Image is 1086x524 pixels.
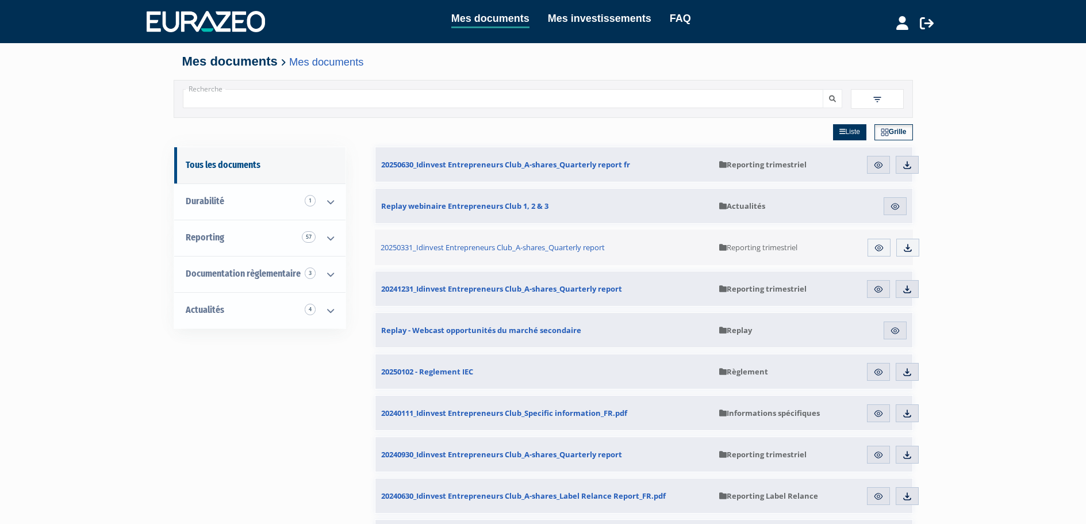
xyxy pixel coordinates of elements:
[174,220,346,256] a: Reporting 57
[719,408,820,418] span: Informations spécifiques
[874,243,884,253] img: eye.svg
[381,201,548,211] span: Replay webinaire Entrepreneurs Club 1, 2 & 3
[719,159,807,170] span: Reporting trimestriel
[183,89,823,108] input: Recherche
[174,256,346,292] a: Documentation règlementaire 3
[289,56,363,68] a: Mes documents
[305,304,316,315] span: 4
[174,147,346,183] a: Tous les documents
[719,449,807,460] span: Reporting trimestriel
[174,292,346,328] a: Actualités 4
[381,159,630,170] span: 20250630_Idinvest Entrepreneurs Club_A-shares_Quarterly report fr
[873,491,884,502] img: eye.svg
[670,10,691,26] a: FAQ
[902,160,912,170] img: download.svg
[833,124,866,140] a: Liste
[873,367,884,377] img: eye.svg
[375,396,713,430] a: 20240111_Idinvest Entrepreneurs Club_Specific information_FR.pdf
[375,147,713,182] a: 20250630_Idinvest Entrepreneurs Club_A-shares_Quarterly report fr
[719,242,797,253] span: Reporting trimestriel
[874,124,913,140] a: Grille
[381,325,581,335] span: Replay - Webcast opportunités du marché secondaire
[375,354,713,389] a: 20250102 - Reglement IEC
[186,304,224,315] span: Actualités
[147,11,265,32] img: 1732889491-logotype_eurazeo_blanc_rvb.png
[873,450,884,460] img: eye.svg
[381,449,622,460] span: 20240930_Idinvest Entrepreneurs Club_A-shares_Quarterly report
[186,268,301,279] span: Documentation règlementaire
[902,491,912,502] img: download.svg
[305,267,316,279] span: 3
[873,284,884,294] img: eye.svg
[375,479,713,513] a: 20240630_Idinvest Entrepreneurs Club_A-shares_Label Relance Report_FR.pdf
[381,242,605,253] span: 20250331_Idinvest Entrepreneurs Club_A-shares_Quarterly report
[719,366,768,377] span: Règlement
[381,491,666,501] span: 20240630_Idinvest Entrepreneurs Club_A-shares_Label Relance Report_FR.pdf
[186,232,224,243] span: Reporting
[873,408,884,419] img: eye.svg
[302,231,316,243] span: 57
[174,183,346,220] a: Durabilité 1
[903,243,913,253] img: download.svg
[872,94,882,105] img: filter.svg
[890,201,900,212] img: eye.svg
[375,313,713,347] a: Replay - Webcast opportunités du marché secondaire
[375,189,713,223] a: Replay webinaire Entrepreneurs Club 1, 2 & 3
[375,230,714,265] a: 20250331_Idinvest Entrepreneurs Club_A-shares_Quarterly report
[719,325,752,335] span: Replay
[902,408,912,419] img: download.svg
[375,271,713,306] a: 20241231_Idinvest Entrepreneurs Club_A-shares_Quarterly report
[719,491,818,501] span: Reporting Label Relance
[873,160,884,170] img: eye.svg
[381,366,473,377] span: 20250102 - Reglement IEC
[381,408,627,418] span: 20240111_Idinvest Entrepreneurs Club_Specific information_FR.pdf
[186,196,224,206] span: Durabilité
[305,195,316,206] span: 1
[902,284,912,294] img: download.svg
[381,284,622,294] span: 20241231_Idinvest Entrepreneurs Club_A-shares_Quarterly report
[182,55,904,68] h4: Mes documents
[548,10,651,26] a: Mes investissements
[881,128,889,136] img: grid.svg
[451,10,529,28] a: Mes documents
[902,450,912,460] img: download.svg
[375,437,713,472] a: 20240930_Idinvest Entrepreneurs Club_A-shares_Quarterly report
[890,326,900,336] img: eye.svg
[719,284,807,294] span: Reporting trimestriel
[902,367,912,377] img: download.svg
[719,201,765,211] span: Actualités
